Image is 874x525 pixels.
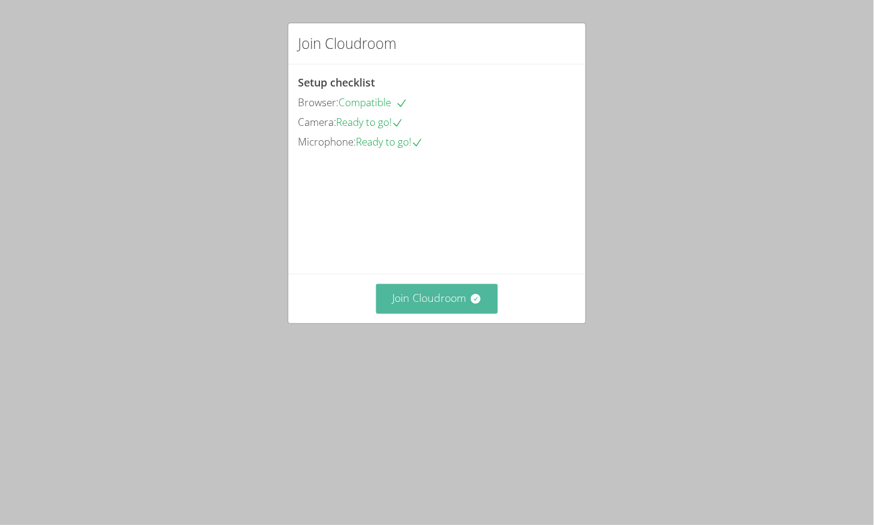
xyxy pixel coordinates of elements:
span: Setup checklist [298,75,375,89]
span: Compatible [338,95,408,109]
h2: Join Cloudroom [298,33,396,54]
span: Ready to go! [356,135,423,149]
span: Browser: [298,95,338,109]
span: Ready to go! [336,115,404,129]
button: Join Cloudroom [376,284,498,313]
span: Microphone: [298,135,356,149]
span: Camera: [298,115,336,129]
